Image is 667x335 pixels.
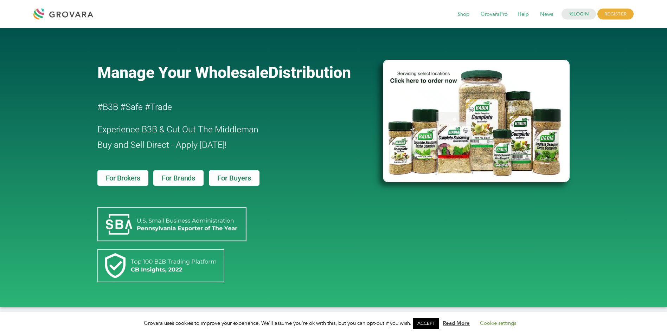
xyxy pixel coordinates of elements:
[268,63,351,82] span: Distribution
[535,8,558,21] span: News
[453,8,474,21] span: Shop
[217,175,251,182] span: For Buyers
[106,175,140,182] span: For Brokers
[513,8,534,21] span: Help
[162,175,195,182] span: For Brands
[97,63,372,82] a: Manage Your WholesaleDistribution
[476,11,513,18] a: GrovaraPro
[97,124,258,134] span: Experience B3B & Cut Out The Middleman
[535,11,558,18] a: News
[480,320,516,327] a: Cookie settings
[413,318,439,329] a: ACCEPT
[144,320,523,327] span: Grovara uses cookies to improve your experience. We'll assume you're ok with this, but you can op...
[97,140,227,150] span: Buy and Sell Direct - Apply [DATE]!
[97,170,149,186] a: For Brokers
[562,9,596,20] a: LOGIN
[443,320,470,327] a: Read More
[476,8,513,21] span: GrovaraPro
[97,63,268,82] span: Manage Your Wholesale
[209,170,259,186] a: For Buyers
[153,170,204,186] a: For Brands
[597,9,634,20] span: REGISTER
[97,99,343,115] h2: #B3B #Safe #Trade
[513,11,534,18] a: Help
[453,11,474,18] a: Shop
